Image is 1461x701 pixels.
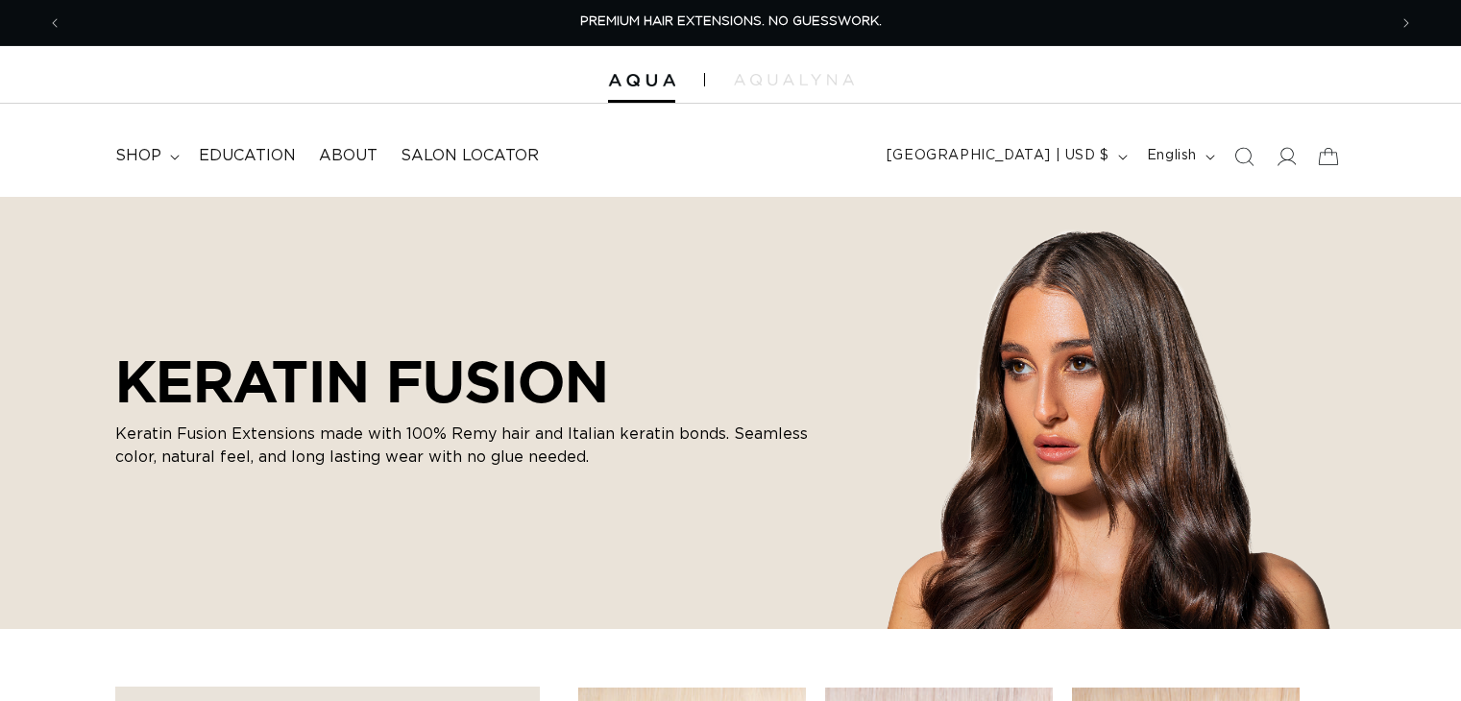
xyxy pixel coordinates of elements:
a: Education [187,134,307,178]
h2: KERATIN FUSION [115,348,845,415]
span: About [319,146,377,166]
button: [GEOGRAPHIC_DATA] | USD $ [875,138,1135,175]
span: Education [199,146,296,166]
span: PREMIUM HAIR EXTENSIONS. NO GUESSWORK. [580,15,882,28]
img: Aqua Hair Extensions [608,74,675,87]
button: Previous announcement [34,5,76,41]
p: Keratin Fusion Extensions made with 100% Remy hair and Italian keratin bonds. Seamless color, nat... [115,423,845,469]
summary: Search [1223,135,1265,178]
button: English [1135,138,1223,175]
img: aqualyna.com [734,74,854,85]
summary: shop [104,134,187,178]
a: Salon Locator [389,134,550,178]
a: About [307,134,389,178]
span: shop [115,146,161,166]
button: Next announcement [1385,5,1427,41]
span: [GEOGRAPHIC_DATA] | USD $ [887,146,1109,166]
span: Salon Locator [401,146,539,166]
span: English [1147,146,1197,166]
